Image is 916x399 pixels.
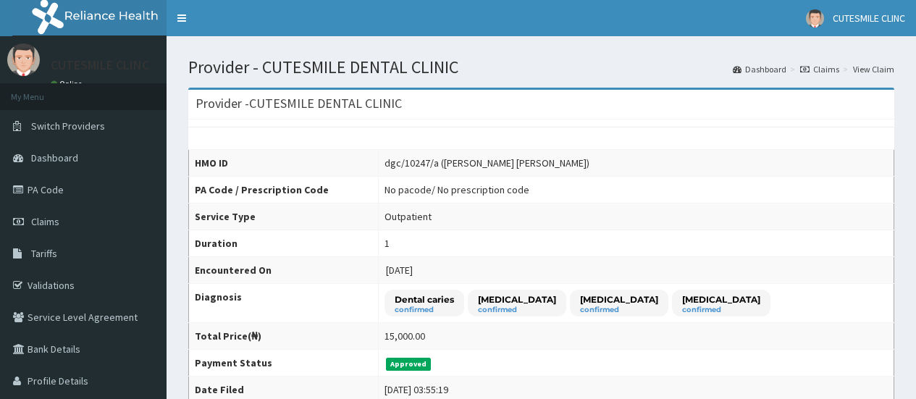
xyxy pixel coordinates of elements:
[189,323,379,350] th: Total Price(₦)
[188,58,894,77] h1: Provider - CUTESMILE DENTAL CLINIC
[385,329,425,343] div: 15,000.00
[189,177,379,203] th: PA Code / Prescription Code
[395,293,454,306] p: Dental caries
[386,358,432,371] span: Approved
[580,306,658,314] small: confirmed
[385,236,390,251] div: 1
[853,63,894,75] a: View Claim
[833,12,905,25] span: CUTESMILE CLINC
[478,293,556,306] p: [MEDICAL_DATA]
[385,382,448,397] div: [DATE] 03:55:19
[31,119,105,133] span: Switch Providers
[580,293,658,306] p: [MEDICAL_DATA]
[31,215,59,228] span: Claims
[682,306,760,314] small: confirmed
[800,63,839,75] a: Claims
[31,151,78,164] span: Dashboard
[51,59,149,72] p: CUTESMILE CLINC
[806,9,824,28] img: User Image
[682,293,760,306] p: [MEDICAL_DATA]
[196,97,402,110] h3: Provider - CUTESMILE DENTAL CLINIC
[7,43,40,76] img: User Image
[478,306,556,314] small: confirmed
[189,350,379,377] th: Payment Status
[189,284,379,323] th: Diagnosis
[385,209,432,224] div: Outpatient
[385,182,529,197] div: No pacode / No prescription code
[189,203,379,230] th: Service Type
[31,247,57,260] span: Tariffs
[395,306,454,314] small: confirmed
[733,63,786,75] a: Dashboard
[386,264,413,277] span: [DATE]
[385,156,589,170] div: dgc/10247/a ([PERSON_NAME] [PERSON_NAME])
[189,230,379,257] th: Duration
[189,150,379,177] th: HMO ID
[51,79,85,89] a: Online
[189,257,379,284] th: Encountered On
